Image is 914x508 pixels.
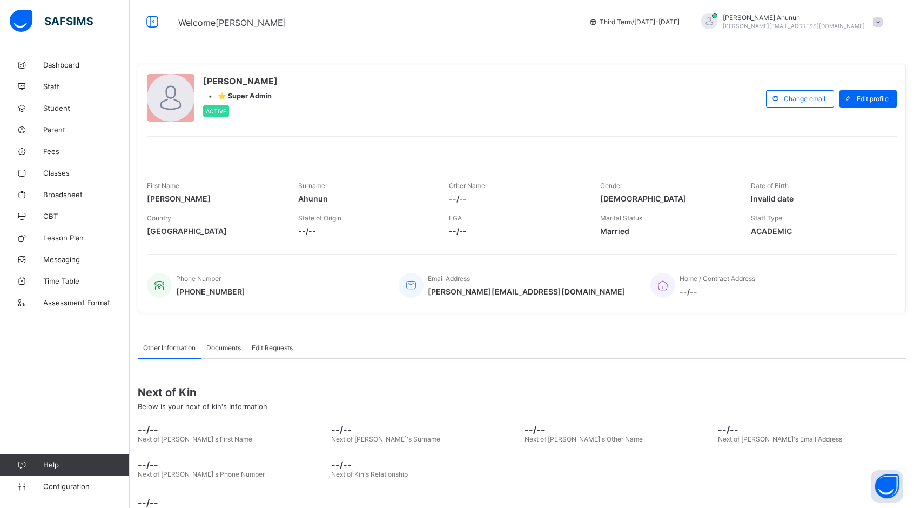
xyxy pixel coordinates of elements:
span: Documents [206,344,241,352]
span: [PERSON_NAME][EMAIL_ADDRESS][DOMAIN_NAME] [428,287,626,296]
span: Marital Status [600,214,642,222]
span: Home / Contract Address [680,275,755,283]
span: Configuration [43,482,129,491]
span: Next of Kin's Relationship [331,470,408,478]
span: --/-- [449,194,584,203]
span: Edit profile [857,95,889,103]
span: --/-- [680,287,755,296]
span: --/-- [138,424,326,435]
span: Student [43,104,130,112]
span: --/-- [331,424,519,435]
span: Parent [43,125,130,134]
span: Next of [PERSON_NAME]'s Email Address [718,435,842,443]
span: [PERSON_NAME] [203,76,278,86]
span: Edit Requests [252,344,293,352]
span: [PERSON_NAME] [147,194,282,203]
span: Next of [PERSON_NAME]'s First Name [138,435,252,443]
span: session/term information [589,18,680,26]
span: Time Table [43,277,130,285]
span: --/-- [331,459,519,470]
span: Gender [600,182,622,190]
span: Active [206,108,226,115]
span: Help [43,460,129,469]
span: Ahunun [298,194,433,203]
span: Lesson Plan [43,233,130,242]
span: CBT [43,212,130,220]
span: --/-- [449,226,584,236]
span: Broadsheet [43,190,130,199]
span: First Name [147,182,179,190]
span: Other Name [449,182,485,190]
span: ACADEMIC [751,226,886,236]
span: --/-- [525,424,713,435]
span: Invalid date [751,194,886,203]
span: Married [600,226,735,236]
img: safsims [10,10,93,32]
span: Below is your next of kin's Information [138,402,267,411]
span: Welcome [PERSON_NAME] [178,17,286,28]
span: Dashboard [43,61,130,69]
span: Next of [PERSON_NAME]'s Surname [331,435,440,443]
span: Email Address [428,275,470,283]
span: --/-- [138,459,326,470]
span: Change email [784,95,825,103]
span: Other Information [143,344,196,352]
span: ⭐ Super Admin [218,92,272,100]
span: Phone Number [176,275,221,283]
span: --/-- [298,226,433,236]
span: Staff [43,82,130,91]
span: [PERSON_NAME] Ahunun [723,14,865,22]
span: [PHONE_NUMBER] [176,287,245,296]
span: Assessment Format [43,298,130,307]
span: [PERSON_NAME][EMAIL_ADDRESS][DOMAIN_NAME] [723,23,865,29]
span: Date of Birth [751,182,789,190]
span: Surname [298,182,325,190]
span: [DEMOGRAPHIC_DATA] [600,194,735,203]
span: Staff Type [751,214,782,222]
button: Open asap [871,470,903,503]
span: --/-- [718,424,906,435]
span: Next of Kin [138,386,906,399]
span: Next of [PERSON_NAME]'s Phone Number [138,470,265,478]
span: Classes [43,169,130,177]
span: [GEOGRAPHIC_DATA] [147,226,282,236]
span: Messaging [43,255,130,264]
span: Fees [43,147,130,156]
span: Next of [PERSON_NAME]'s Other Name [525,435,643,443]
span: Country [147,214,171,222]
div: IsidoreAhunun [690,13,888,31]
div: • [203,92,278,100]
span: State of Origin [298,214,341,222]
span: --/-- [138,497,906,508]
span: LGA [449,214,462,222]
